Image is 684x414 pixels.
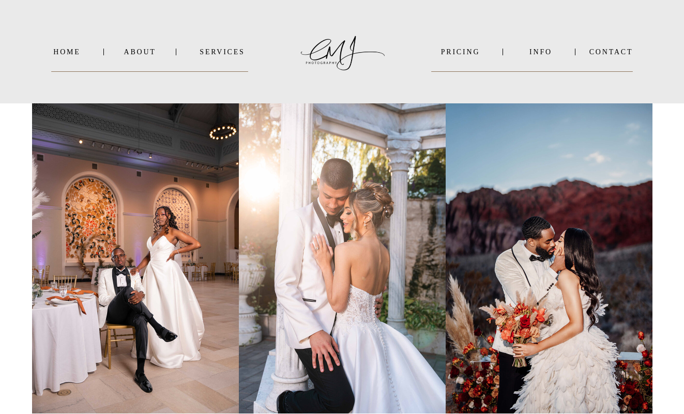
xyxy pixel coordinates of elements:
a: PRICING [432,48,490,56]
a: Contact [589,48,633,56]
a: SERVICES [196,48,249,56]
a: About [124,48,155,56]
a: INFO [516,48,566,56]
a: Home [52,48,83,56]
